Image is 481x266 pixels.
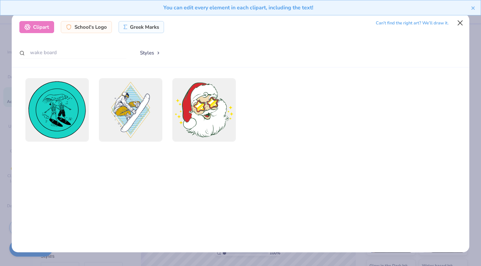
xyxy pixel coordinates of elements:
div: Greek Marks [119,21,164,33]
div: Clipart [19,21,54,33]
button: Styles [133,46,168,59]
button: Close [454,17,467,29]
button: close [471,4,476,12]
div: School's Logo [61,21,112,33]
div: Can’t find the right art? We’ll draw it. [376,17,449,29]
input: Search by name [19,46,126,59]
div: You can edit every element in each clipart, including the text! [5,4,471,12]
